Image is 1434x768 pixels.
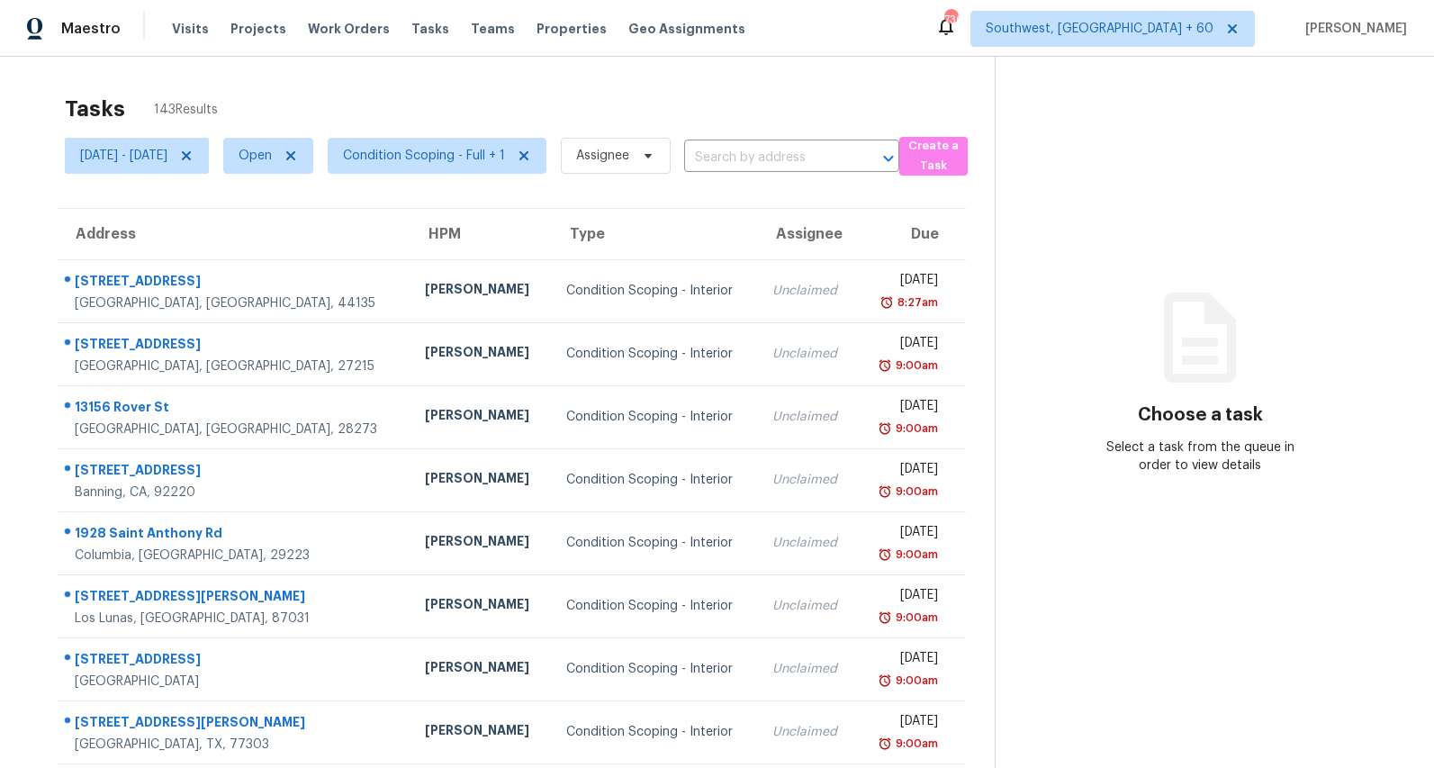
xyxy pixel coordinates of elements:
div: [PERSON_NAME] [425,343,537,366]
img: Overdue Alarm Icon [878,609,892,627]
div: [DATE] [871,397,938,420]
div: Condition Scoping - Interior [566,282,744,300]
button: Create a Task [899,137,968,176]
div: Condition Scoping - Interior [566,408,744,426]
div: 9:00am [892,357,938,375]
div: [DATE] [871,334,938,357]
div: Condition Scoping - Interior [566,534,744,552]
img: Overdue Alarm Icon [878,357,892,375]
span: [DATE] - [DATE] [80,147,167,165]
div: [DATE] [871,460,938,483]
span: Assignee [576,147,629,165]
div: [GEOGRAPHIC_DATA], [GEOGRAPHIC_DATA], 44135 [75,294,396,312]
div: [STREET_ADDRESS] [75,461,396,483]
div: [STREET_ADDRESS][PERSON_NAME] [75,587,396,610]
div: Unclaimed [772,408,843,426]
div: [PERSON_NAME] [425,280,537,303]
div: 9:00am [892,735,938,753]
img: Overdue Alarm Icon [879,294,894,312]
div: [GEOGRAPHIC_DATA], TX, 77303 [75,736,396,754]
div: Condition Scoping - Interior [566,723,744,741]
div: [PERSON_NAME] [425,406,537,429]
div: Columbia, [GEOGRAPHIC_DATA], 29223 [75,547,396,565]
span: Properties [537,20,607,38]
div: Unclaimed [772,534,843,552]
img: Overdue Alarm Icon [878,546,892,564]
div: 9:00am [892,420,938,438]
span: Visits [172,20,209,38]
div: Select a task from the queue in order to view details [1098,438,1303,474]
div: Unclaimed [772,282,843,300]
div: 9:00am [892,609,938,627]
h2: Tasks [65,100,125,118]
div: [GEOGRAPHIC_DATA], [GEOGRAPHIC_DATA], 28273 [75,420,396,438]
th: HPM [410,209,552,259]
span: Maestro [61,20,121,38]
div: [STREET_ADDRESS] [75,650,396,673]
h3: Choose a task [1138,406,1263,424]
div: [STREET_ADDRESS][PERSON_NAME] [75,713,396,736]
div: [PERSON_NAME] [425,658,537,681]
div: Condition Scoping - Interior [566,345,744,363]
span: Southwest, [GEOGRAPHIC_DATA] + 60 [986,20,1213,38]
span: 143 Results [154,101,218,119]
div: [STREET_ADDRESS] [75,272,396,294]
div: [DATE] [871,649,938,672]
span: Tasks [411,23,449,35]
span: Projects [230,20,286,38]
div: [DATE] [871,523,938,546]
div: Condition Scoping - Interior [566,597,744,615]
div: Unclaimed [772,345,843,363]
span: Condition Scoping - Full + 1 [343,147,505,165]
div: Unclaimed [772,471,843,489]
input: Search by address [684,144,849,172]
span: Work Orders [308,20,390,38]
div: 736 [944,11,957,29]
div: [DATE] [871,586,938,609]
div: 1928 Saint Anthony Rd [75,524,396,547]
img: Overdue Alarm Icon [878,672,892,690]
img: Overdue Alarm Icon [878,483,892,501]
span: Teams [471,20,515,38]
div: Condition Scoping - Interior [566,660,744,678]
div: 9:00am [892,483,938,501]
img: Overdue Alarm Icon [878,735,892,753]
span: [PERSON_NAME] [1298,20,1407,38]
div: [DATE] [871,712,938,735]
div: Los Lunas, [GEOGRAPHIC_DATA], 87031 [75,610,396,628]
button: Open [876,146,901,171]
div: [GEOGRAPHIC_DATA] [75,673,396,691]
div: [GEOGRAPHIC_DATA], [GEOGRAPHIC_DATA], 27215 [75,357,396,375]
div: 13156 Rover St [75,398,396,420]
th: Assignee [758,209,857,259]
span: Geo Assignments [628,20,745,38]
div: 8:27am [894,294,938,312]
div: Unclaimed [772,597,843,615]
div: 9:00am [892,546,938,564]
span: Open [239,147,272,165]
div: 9:00am [892,672,938,690]
div: [STREET_ADDRESS] [75,335,396,357]
div: [PERSON_NAME] [425,721,537,744]
span: Create a Task [908,136,959,177]
div: Unclaimed [772,660,843,678]
div: Unclaimed [772,723,843,741]
img: Overdue Alarm Icon [878,420,892,438]
div: Condition Scoping - Interior [566,471,744,489]
div: [PERSON_NAME] [425,532,537,555]
div: [DATE] [871,271,938,294]
th: Type [552,209,758,259]
div: Banning, CA, 92220 [75,483,396,501]
th: Address [58,209,410,259]
div: [PERSON_NAME] [425,469,537,492]
th: Due [857,209,966,259]
div: [PERSON_NAME] [425,595,537,618]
